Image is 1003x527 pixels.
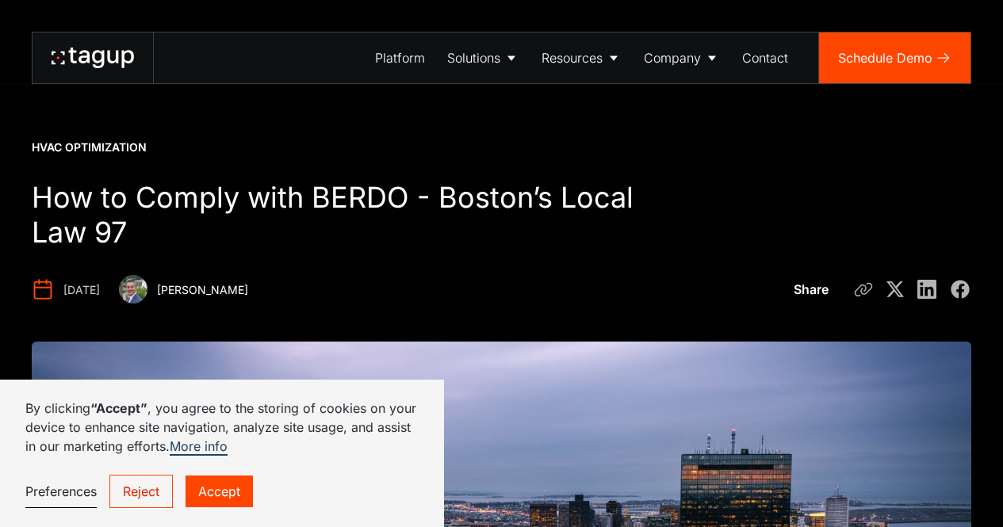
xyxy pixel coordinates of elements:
[375,48,425,67] div: Platform
[838,48,932,67] div: Schedule Demo
[157,282,248,298] div: [PERSON_NAME]
[542,48,603,67] div: Resources
[364,32,436,83] a: Platform
[794,280,829,299] div: Share
[63,282,100,298] div: [DATE]
[447,48,500,67] div: Solutions
[109,475,173,508] a: Reject
[742,48,788,67] div: Contact
[819,32,970,83] a: Schedule Demo
[170,438,228,456] a: More info
[25,399,419,456] p: By clicking , you agree to the storing of cookies on your device to enhance site navigation, anal...
[90,400,147,416] strong: “Accept”
[32,139,147,155] div: HVAC Optimization
[436,32,530,83] a: Solutions
[25,475,97,508] a: Preferences
[530,32,633,83] a: Resources
[633,32,731,83] a: Company
[186,475,253,507] a: Accept
[644,48,701,67] div: Company
[119,275,147,304] img: Ben Keylor
[32,181,661,250] h1: How to Comply with BERDO - Boston’s Local Law 97
[731,32,799,83] a: Contact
